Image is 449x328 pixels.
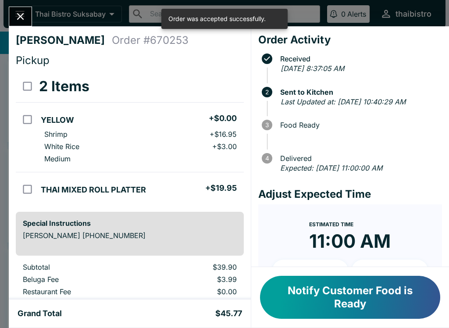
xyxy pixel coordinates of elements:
p: Shrimp [44,130,68,139]
p: White Rice [44,142,79,151]
h4: Order Activity [258,33,442,46]
span: Food Ready [276,121,442,129]
button: + 20 [352,260,428,282]
em: [DATE] 8:37:05 AM [281,64,344,73]
p: Restaurant Fee [23,287,136,296]
p: Medium [44,154,71,163]
text: 2 [265,89,269,96]
p: + $16.95 [210,130,237,139]
button: Notify Customer Food is Ready [260,276,440,319]
em: Expected: [DATE] 11:00:00 AM [280,164,382,172]
h4: Order # 670253 [112,34,189,47]
p: $3.99 [150,275,236,284]
text: 3 [265,121,269,128]
h5: $45.77 [215,308,242,319]
span: Delivered [276,154,442,162]
em: Last Updated at: [DATE] 10:40:29 AM [281,97,406,106]
h5: + $0.00 [209,113,237,124]
button: Close [9,7,32,26]
h5: Grand Total [18,308,62,319]
div: Order was accepted successfully. [168,11,266,26]
span: Pickup [16,54,50,67]
span: Estimated Time [309,221,353,228]
p: Beluga Fee [23,275,136,284]
button: + 10 [272,260,349,282]
p: $0.00 [150,287,236,296]
h5: + $19.95 [205,183,237,193]
h4: [PERSON_NAME] [16,34,112,47]
p: Subtotal [23,263,136,271]
span: Received [276,55,442,63]
time: 11:00 AM [309,230,391,253]
text: 4 [265,155,269,162]
p: $39.90 [150,263,236,271]
table: orders table [16,71,244,205]
h3: 2 Items [39,78,89,95]
h4: Adjust Expected Time [258,188,442,201]
h5: THAI MIXED ROLL PLATTER [41,185,146,195]
p: + $3.00 [212,142,237,151]
span: Sent to Kitchen [276,88,442,96]
h6: Special Instructions [23,219,237,228]
h5: YELLOW [41,115,74,125]
table: orders table [16,263,244,312]
p: [PERSON_NAME] [PHONE_NUMBER] [23,231,237,240]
